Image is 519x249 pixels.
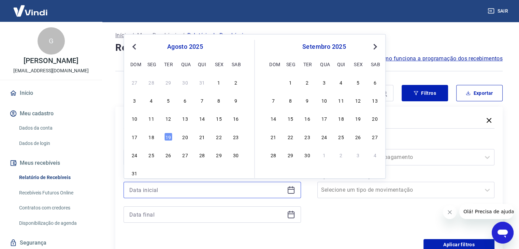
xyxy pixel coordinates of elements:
button: Meus recebíveis [8,156,94,171]
div: Choose quarta-feira, 3 de setembro de 2025 [181,169,189,177]
div: Choose segunda-feira, 22 de setembro de 2025 [286,133,294,141]
div: dom [130,60,139,68]
div: sab [232,60,240,68]
label: Forma de Pagamento [319,140,493,148]
p: [PERSON_NAME] [24,57,78,64]
div: G [38,27,65,55]
div: setembro 2025 [269,43,380,51]
a: Meus Recebíveis [137,31,179,40]
div: Choose sábado, 4 de outubro de 2025 [371,151,379,159]
div: Choose sábado, 16 de agosto de 2025 [232,114,240,122]
div: Choose quinta-feira, 18 de setembro de 2025 [337,114,345,122]
a: Dados da conta [16,121,94,135]
div: Choose terça-feira, 23 de setembro de 2025 [303,133,311,141]
div: Choose terça-feira, 5 de agosto de 2025 [164,96,172,104]
div: sab [371,60,379,68]
div: Choose segunda-feira, 1 de setembro de 2025 [147,169,156,177]
div: Choose sexta-feira, 26 de setembro de 2025 [354,133,362,141]
div: sex [354,60,362,68]
a: Recebíveis Futuros Online [16,186,94,200]
button: Next Month [371,43,379,51]
p: Relatório de Recebíveis [187,31,246,40]
div: Choose quinta-feira, 7 de agosto de 2025 [198,96,206,104]
h4: Relatório de Recebíveis [115,41,503,55]
div: agosto 2025 [129,43,241,51]
div: Choose quinta-feira, 2 de outubro de 2025 [337,151,345,159]
div: Choose sexta-feira, 5 de setembro de 2025 [215,169,223,177]
div: Choose segunda-feira, 1 de setembro de 2025 [286,78,294,86]
div: Choose domingo, 17 de agosto de 2025 [130,133,139,141]
iframe: Fechar mensagem [443,205,457,219]
iframe: Mensagem da empresa [459,204,514,219]
button: Filtros [402,85,448,101]
div: Choose quarta-feira, 20 de agosto de 2025 [181,133,189,141]
iframe: Botão para abrir a janela de mensagens [492,222,514,244]
div: Choose quinta-feira, 25 de setembro de 2025 [337,133,345,141]
div: Choose quarta-feira, 27 de agosto de 2025 [181,151,189,159]
div: Choose domingo, 28 de setembro de 2025 [269,151,277,159]
div: Choose quinta-feira, 4 de setembro de 2025 [198,169,206,177]
div: Choose domingo, 31 de agosto de 2025 [130,169,139,177]
div: seg [147,60,156,68]
div: Choose sexta-feira, 15 de agosto de 2025 [215,114,223,122]
button: Exportar [456,85,503,101]
div: seg [286,60,294,68]
div: Choose sábado, 6 de setembro de 2025 [371,78,379,86]
div: Choose domingo, 27 de julho de 2025 [130,78,139,86]
a: Relatório de Recebíveis [16,171,94,185]
div: Choose domingo, 31 de agosto de 2025 [269,78,277,86]
div: Choose sexta-feira, 29 de agosto de 2025 [215,151,223,159]
div: Choose quinta-feira, 4 de setembro de 2025 [337,78,345,86]
div: Choose quarta-feira, 24 de setembro de 2025 [320,133,328,141]
a: Contratos com credores [16,201,94,215]
a: Disponibilização de agenda [16,216,94,230]
div: Choose terça-feira, 2 de setembro de 2025 [164,169,172,177]
div: ter [303,60,311,68]
div: sex [215,60,223,68]
img: Vindi [8,0,53,21]
label: Tipo de Movimentação [319,172,493,180]
div: Choose segunda-feira, 28 de julho de 2025 [147,78,156,86]
a: Início [115,31,129,40]
button: Meu cadastro [8,106,94,121]
div: Choose quinta-feira, 11 de setembro de 2025 [337,96,345,104]
p: / [182,31,185,40]
div: Choose quarta-feira, 3 de setembro de 2025 [320,78,328,86]
div: Choose segunda-feira, 11 de agosto de 2025 [147,114,156,122]
div: Choose domingo, 14 de setembro de 2025 [269,114,277,122]
a: Saiba como funciona a programação dos recebimentos [362,55,503,63]
div: ter [164,60,172,68]
div: Choose domingo, 3 de agosto de 2025 [130,96,139,104]
div: Choose sexta-feira, 19 de setembro de 2025 [354,114,362,122]
div: Choose segunda-feira, 25 de agosto de 2025 [147,151,156,159]
input: Data final [129,209,284,220]
div: Choose quarta-feira, 30 de julho de 2025 [181,78,189,86]
div: Choose sábado, 30 de agosto de 2025 [232,151,240,159]
div: Choose domingo, 24 de agosto de 2025 [130,151,139,159]
div: Choose quinta-feira, 14 de agosto de 2025 [198,114,206,122]
div: Choose terça-feira, 19 de agosto de 2025 [164,133,172,141]
div: month 2025-09 [269,77,380,160]
div: qui [198,60,206,68]
div: Choose terça-feira, 2 de setembro de 2025 [303,78,311,86]
div: Choose segunda-feira, 8 de setembro de 2025 [286,96,294,104]
div: Choose sábado, 9 de agosto de 2025 [232,96,240,104]
div: Choose segunda-feira, 18 de agosto de 2025 [147,133,156,141]
div: qua [181,60,189,68]
div: Choose segunda-feira, 4 de agosto de 2025 [147,96,156,104]
div: Choose sexta-feira, 12 de setembro de 2025 [354,96,362,104]
div: Choose sábado, 2 de agosto de 2025 [232,78,240,86]
a: Dados de login [16,136,94,150]
div: Choose terça-feira, 29 de julho de 2025 [164,78,172,86]
div: Choose terça-feira, 30 de setembro de 2025 [303,151,311,159]
div: Choose sábado, 6 de setembro de 2025 [232,169,240,177]
div: Choose sábado, 13 de setembro de 2025 [371,96,379,104]
div: Choose sábado, 23 de agosto de 2025 [232,133,240,141]
div: month 2025-08 [129,77,241,178]
div: Choose domingo, 21 de setembro de 2025 [269,133,277,141]
div: Choose sábado, 27 de setembro de 2025 [371,133,379,141]
div: Choose quarta-feira, 13 de agosto de 2025 [181,114,189,122]
div: Choose sábado, 20 de setembro de 2025 [371,114,379,122]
